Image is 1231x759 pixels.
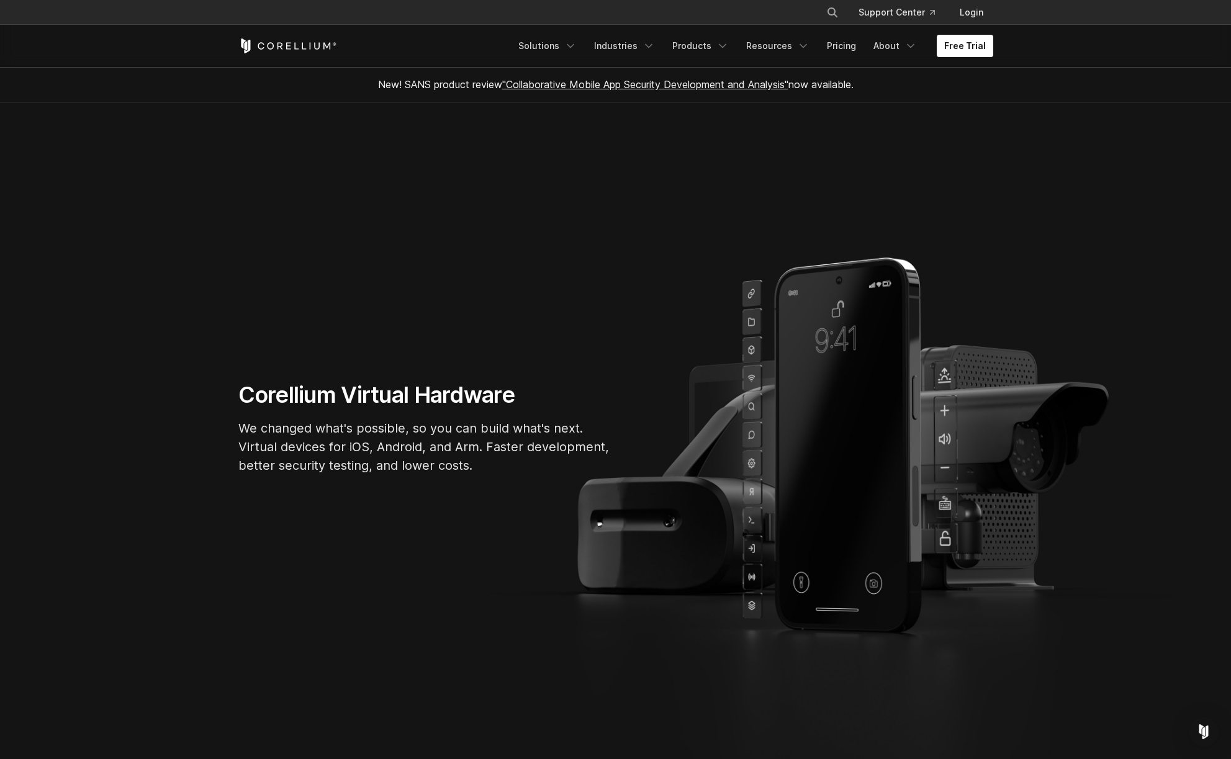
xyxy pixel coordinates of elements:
[587,35,662,57] a: Industries
[378,78,854,91] span: New! SANS product review now available.
[511,35,993,57] div: Navigation Menu
[739,35,817,57] a: Resources
[1189,717,1219,747] div: Open Intercom Messenger
[238,419,611,475] p: We changed what's possible, so you can build what's next. Virtual devices for iOS, Android, and A...
[665,35,736,57] a: Products
[238,38,337,53] a: Corellium Home
[821,1,844,24] button: Search
[511,35,584,57] a: Solutions
[866,35,924,57] a: About
[849,1,945,24] a: Support Center
[811,1,993,24] div: Navigation Menu
[950,1,993,24] a: Login
[238,381,611,409] h1: Corellium Virtual Hardware
[502,78,788,91] a: "Collaborative Mobile App Security Development and Analysis"
[937,35,993,57] a: Free Trial
[819,35,864,57] a: Pricing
